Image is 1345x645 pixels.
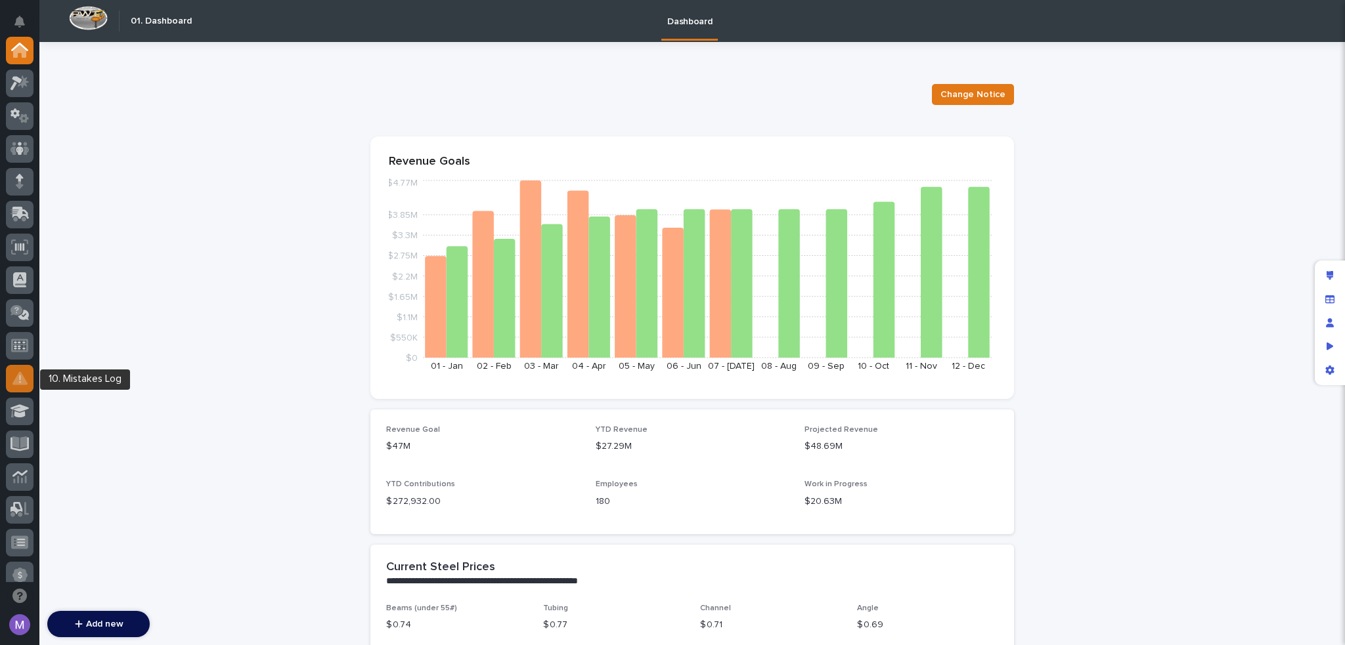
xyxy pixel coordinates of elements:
[406,354,418,363] tspan: $0
[45,159,166,169] div: We're available if you need us!
[805,495,998,509] p: $20.63M
[116,224,143,234] span: [DATE]
[1318,311,1342,335] div: Manage users
[397,312,418,322] tspan: $1.1M
[431,362,463,371] text: 01 - Jan
[6,611,33,638] button: users-avatar
[700,604,731,612] span: Channel
[109,224,114,234] span: •
[386,426,440,434] span: Revenue Goal
[223,150,239,165] button: Start new chat
[596,440,789,453] p: $27.29M
[13,12,39,39] img: Stacker
[1318,264,1342,287] div: Edit layout
[34,105,217,119] input: Clear
[386,480,455,488] span: YTD Contributions
[524,362,559,371] text: 03 - Mar
[41,224,106,234] span: [PERSON_NAME]
[387,251,418,260] tspan: $2.75M
[69,6,108,30] img: Workspace Logo
[805,480,868,488] span: Work in Progress
[932,84,1014,105] button: Change Notice
[41,259,106,270] span: [PERSON_NAME]
[387,211,418,220] tspan: $3.85M
[390,333,418,342] tspan: $550K
[1318,358,1342,382] div: App settings
[8,308,77,332] a: 📖Help Docs
[805,426,878,434] span: Projected Revenue
[392,272,418,281] tspan: $2.2M
[388,292,418,301] tspan: $1.65M
[596,426,648,434] span: YTD Revenue
[1318,287,1342,311] div: Manage fields and data
[131,16,192,27] h2: 01. Dashboard
[386,495,580,509] p: $ 272,932.00
[808,362,845,371] text: 09 - Sep
[543,604,568,612] span: Tubing
[940,88,1005,101] span: Change Notice
[131,346,159,356] span: Pylon
[1318,335,1342,358] div: Preview as
[13,211,34,232] img: Brittany
[109,259,114,270] span: •
[572,362,606,371] text: 04 - Apr
[619,362,655,371] text: 05 - May
[204,188,239,204] button: See all
[47,611,150,637] button: Add new
[387,178,418,188] tspan: $4.77M
[596,480,638,488] span: Employees
[13,146,37,169] img: 1736555164131-43832dd5-751b-4058-ba23-39d91318e5a0
[543,618,684,632] p: $ 0.77
[13,52,239,73] p: Welcome 👋
[13,315,24,325] div: 📖
[952,362,985,371] text: 12 - Dec
[667,362,701,371] text: 06 - Jun
[6,8,33,35] button: Notifications
[761,362,797,371] text: 08 - Aug
[26,224,37,235] img: 1736555164131-43832dd5-751b-4058-ba23-39d91318e5a0
[26,314,72,327] span: Help Docs
[13,191,88,201] div: Past conversations
[857,604,879,612] span: Angle
[389,155,996,169] p: Revenue Goals
[858,362,889,371] text: 10 - Oct
[708,362,755,371] text: 07 - [DATE]
[906,362,937,371] text: 11 - Nov
[805,440,998,453] p: $48.69M
[45,146,215,159] div: Start new chat
[392,231,418,240] tspan: $3.3M
[857,618,998,632] p: $ 0.69
[6,582,33,610] button: Open support chat
[13,247,34,268] img: Matthew Hall
[386,604,457,612] span: Beams (under 55#)
[13,73,239,94] p: How can we help?
[596,495,789,509] p: 180
[386,440,580,453] p: $47M
[477,362,512,371] text: 02 - Feb
[386,618,527,632] p: $ 0.74
[93,345,159,356] a: Powered byPylon
[386,560,495,575] h2: Current Steel Prices
[116,259,143,270] span: [DATE]
[16,16,33,37] div: Notifications
[700,618,841,632] p: $ 0.71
